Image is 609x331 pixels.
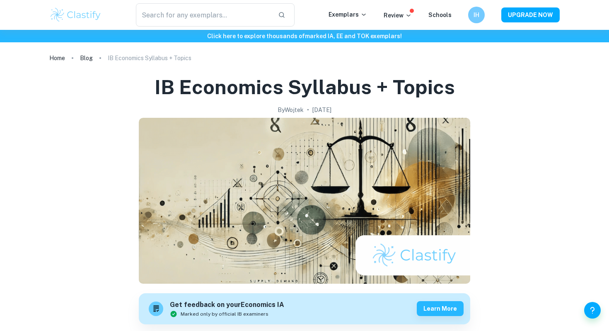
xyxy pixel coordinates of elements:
[139,118,470,284] img: IB Economics Syllabus + Topics cover image
[136,3,271,27] input: Search for any exemplars...
[108,54,191,63] p: IB Economics Syllabus + Topics
[501,7,560,22] button: UPGRADE NOW
[139,293,470,324] a: Get feedback on yourEconomics IAMarked only by official IB examinersLearn more
[278,105,304,114] h2: By Wojtek
[307,105,309,114] p: •
[170,300,284,310] h6: Get feedback on your Economics IA
[49,7,102,23] img: Clastify logo
[181,310,268,318] span: Marked only by official IB examiners
[584,302,601,319] button: Help and Feedback
[384,11,412,20] p: Review
[49,52,65,64] a: Home
[155,74,455,100] h1: IB Economics Syllabus + Topics
[468,7,485,23] button: IH
[2,32,607,41] h6: Click here to explore thousands of marked IA, EE and TOK exemplars !
[329,10,367,19] p: Exemplars
[80,52,93,64] a: Blog
[472,10,481,19] h6: IH
[312,105,331,114] h2: [DATE]
[428,12,452,18] a: Schools
[417,301,464,316] button: Learn more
